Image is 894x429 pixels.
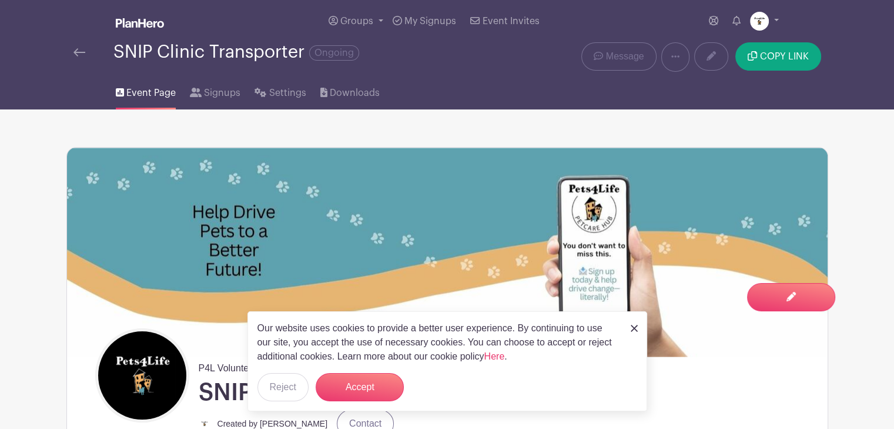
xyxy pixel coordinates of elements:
a: Here [484,351,505,361]
img: close_button-5f87c8562297e5c2d7936805f587ecaba9071eb48480494691a3f1689db116b3.svg [631,325,638,332]
span: Downloads [330,86,380,100]
button: Reject [257,373,309,401]
a: Signups [190,72,240,109]
span: Signups [204,86,240,100]
span: My Signups [404,16,456,26]
span: P4L Volunteers [199,357,262,375]
small: Created by [PERSON_NAME] [217,419,328,428]
a: Event Page [116,72,176,109]
span: Ongoing [309,45,359,61]
button: COPY LINK [735,42,821,71]
a: Downloads [320,72,380,109]
span: Settings [269,86,306,100]
div: SNIP Clinic Transporter [113,42,359,62]
a: Settings [255,72,306,109]
h1: SNIP Clinic Transporter [199,378,460,407]
img: square%20black%20logo%20FB%20profile.jpg [98,331,186,420]
span: Event Invites [483,16,540,26]
span: Event Page [126,86,176,100]
button: Accept [316,373,404,401]
span: COPY LINK [760,52,809,61]
a: Message [581,42,656,71]
p: Our website uses cookies to provide a better user experience. By continuing to use our site, you ... [257,321,618,364]
span: Message [606,49,644,64]
img: logo_white-6c42ec7e38ccf1d336a20a19083b03d10ae64f83f12c07503d8b9e83406b4c7d.svg [116,18,164,28]
img: back-arrow-29a5d9b10d5bd6ae65dc969a981735edf675c4d7a1fe02e03b50dbd4ba3cdb55.svg [73,48,85,56]
img: small%20square%20logo.jpg [750,12,769,31]
img: 40210%20Zip%20(5).jpg [67,148,828,357]
span: Groups [340,16,373,26]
